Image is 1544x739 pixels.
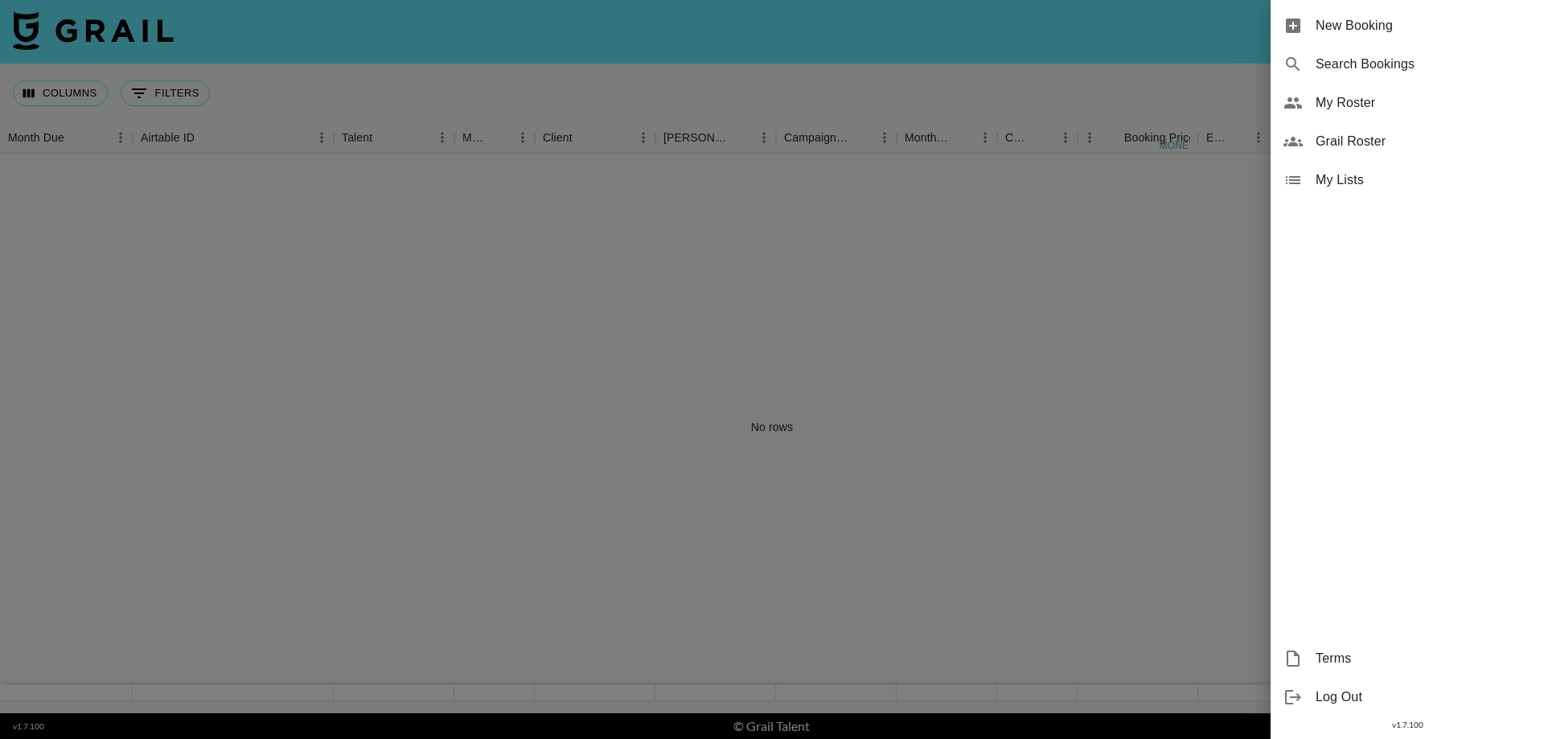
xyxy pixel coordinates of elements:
[1271,161,1544,199] div: My Lists
[1271,84,1544,122] div: My Roster
[1316,93,1531,113] span: My Roster
[1316,688,1531,707] span: Log Out
[1316,16,1531,35] span: New Booking
[1316,132,1531,151] span: Grail Roster
[1316,170,1531,190] span: My Lists
[1316,55,1531,74] span: Search Bookings
[1271,6,1544,45] div: New Booking
[1271,45,1544,84] div: Search Bookings
[1316,649,1531,668] span: Terms
[1271,122,1544,161] div: Grail Roster
[1271,716,1544,733] div: v 1.7.100
[1271,678,1544,716] div: Log Out
[1271,639,1544,678] div: Terms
